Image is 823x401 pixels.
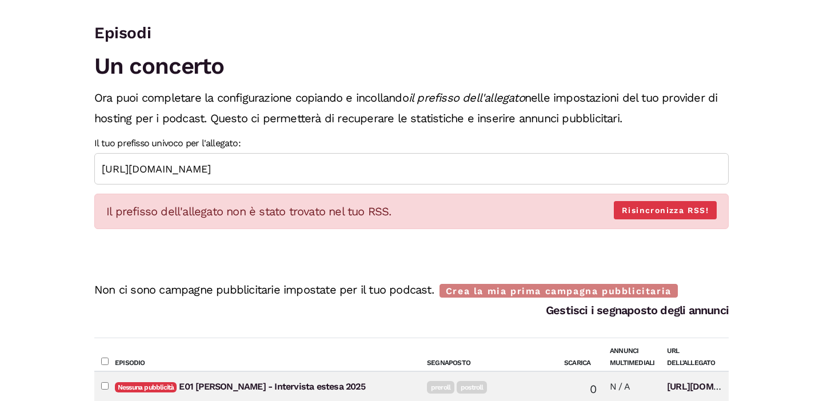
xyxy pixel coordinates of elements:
font: Un concerto [94,53,224,79]
font: Nessuna pubblicità [118,383,174,391]
font: N / A [610,381,630,392]
a: Gestisci i segnaposto degli annunci [546,303,729,317]
a: postroll [457,381,487,394]
font: Non ci sono campagne pubblicitarie impostate per il tuo podcast. [94,283,434,296]
a: E01 [PERSON_NAME] - Intervista estesa 2025 [179,381,365,392]
font: Il prefisso dell'allegato non è stato trovato nel tuo RSS. [106,204,391,218]
font: preroll [431,383,450,391]
a: preroll [427,381,454,394]
a: [URL][DOMAIN_NAME] [667,381,761,392]
font: URL dell'allegato [667,347,716,367]
font: Crea la mia prima campagna pubblicitaria [446,286,672,296]
font: Segnaposto [427,359,470,367]
font: Episodio [115,359,145,367]
font: nelle impostazioni del tuo provider di hosting per i podcast. Questo ci permetterà di recuperare ... [94,91,717,125]
font: Il tuo prefisso univoco per l'allegato: [94,138,241,149]
a: Crea la mia prima campagna pubblicitaria [440,284,678,298]
font: 0 [590,382,596,396]
font: Ora puoi completare la configurazione copiando e incollando [94,91,409,105]
font: Annunci multimediali [610,347,654,367]
font: il prefisso dell'allegato [409,91,525,105]
font: Episodi [94,23,151,42]
font: Scarica [564,359,590,367]
font: Risincronizza RSS! [622,206,709,215]
a: Risincronizza RSS! [614,201,717,220]
font: postroll [461,383,484,391]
